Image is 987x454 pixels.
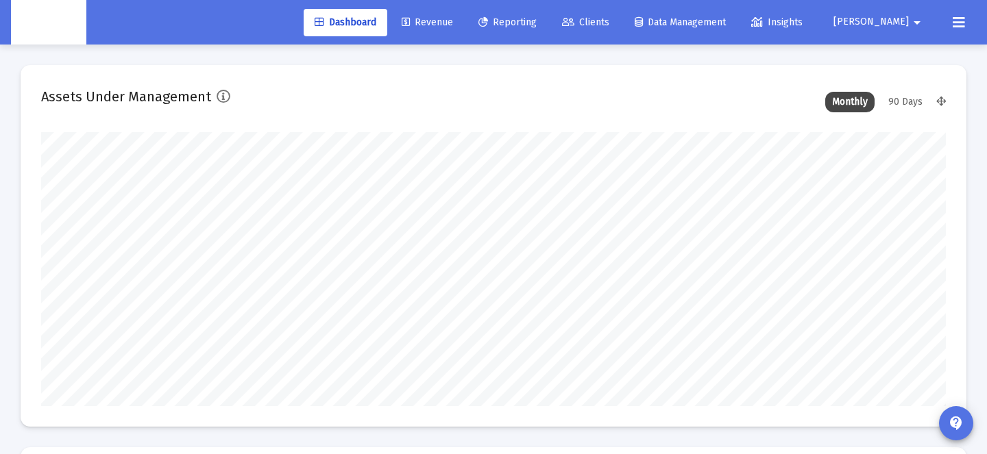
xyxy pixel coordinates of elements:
span: Clients [562,16,609,28]
span: Insights [751,16,803,28]
a: Clients [551,9,620,36]
img: Dashboard [21,9,76,36]
span: Dashboard [315,16,376,28]
span: Data Management [635,16,726,28]
a: Dashboard [304,9,387,36]
span: [PERSON_NAME] [833,16,909,28]
div: 90 Days [881,92,929,112]
button: [PERSON_NAME] [817,8,942,36]
span: Revenue [402,16,453,28]
a: Revenue [391,9,464,36]
a: Insights [740,9,814,36]
a: Data Management [624,9,737,36]
a: Reporting [467,9,548,36]
h2: Assets Under Management [41,86,211,108]
mat-icon: arrow_drop_down [909,9,925,36]
span: Reporting [478,16,537,28]
div: Monthly [825,92,875,112]
mat-icon: contact_support [948,415,964,431]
